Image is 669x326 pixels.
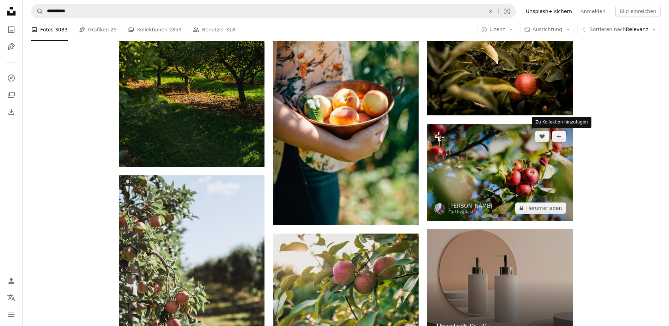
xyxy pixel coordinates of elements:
[110,26,117,34] span: 25
[434,203,445,215] img: Zum Profil von Markus Spiske
[119,281,264,288] a: Makrofotografie von braunen Früchten im Baum während des Tages
[79,18,117,41] a: Grafiken 25
[489,26,505,32] span: Lizenz
[31,5,43,18] button: Unsplash suchen
[226,26,236,34] span: 318
[4,71,18,85] a: Entdecken
[427,18,573,115] img: Ein Strauß Äpfel schwingt von einem Baum
[427,169,573,175] a: Ein Baum gefüllt mit vielen roten Äpfeln
[499,5,516,18] button: Visuelle Suche
[576,6,610,17] a: Anmelden
[448,203,492,210] a: [PERSON_NAME]
[552,131,566,142] button: Zu Kollektion hinzufügen
[119,54,264,60] a: Eine Reihe von Bäumen in einem Obstgarten mit blauem Himmel im Hintergrund
[535,131,549,142] button: Gefällt mir
[522,6,576,17] a: Unsplash+ sichern
[520,24,574,35] button: Ausrichtung
[31,4,516,18] form: Finden Sie Bildmaterial auf der ganzen Webseite
[427,64,573,70] a: Ein Strauß Äpfel schwingt von einem Baum
[483,5,498,18] button: Löschen
[515,203,566,214] button: Herunterladen
[169,26,182,34] span: 2859
[4,4,18,20] a: Startseite — Unsplash
[4,105,18,119] a: Bisherige Downloads
[577,24,661,35] button: Sortieren nachRelevanz
[615,6,661,17] button: Bild einreichen
[4,23,18,37] a: Fotos
[427,124,573,221] img: Ein Baum gefüllt mit vielen roten Äpfeln
[590,26,648,33] span: Relevanz
[4,308,18,322] button: Menü
[455,210,478,215] a: Unsplash+
[4,274,18,288] a: Anmelden / Registrieren
[532,117,591,128] div: Zu Kollektion hinzufügen
[273,112,419,119] a: Frau trägt Früchte im Korb
[273,6,419,225] img: Frau trägt Früchte im Korb
[193,18,235,41] a: Benutzer 318
[477,24,517,35] button: Lizenz
[590,26,626,32] span: Sortieren nach
[448,210,492,215] div: Für
[273,279,419,285] a: Eine Gruppe von Äpfeln auf einem Baum
[4,291,18,305] button: Sprache
[4,40,18,54] a: Grafiken
[128,18,182,41] a: Kollektionen 2859
[4,88,18,102] a: Kollektionen
[533,26,562,32] span: Ausrichtung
